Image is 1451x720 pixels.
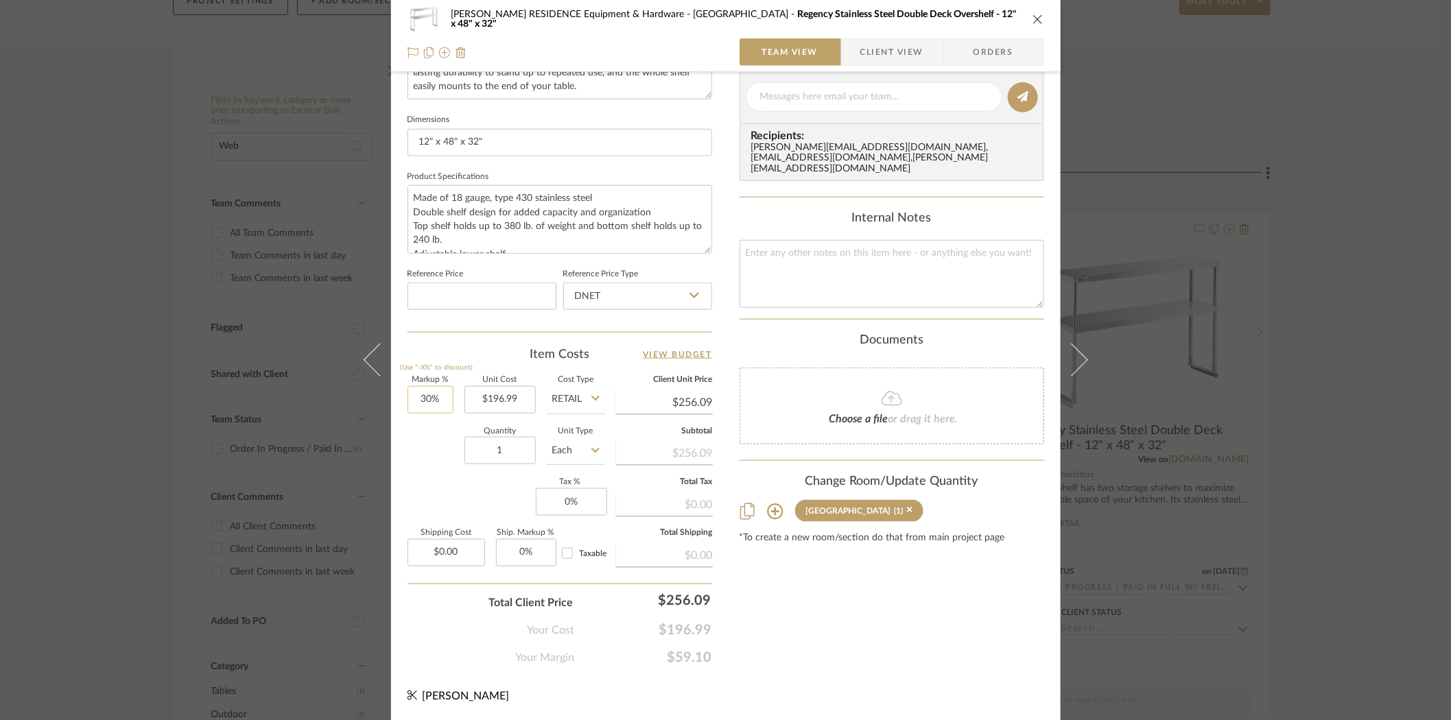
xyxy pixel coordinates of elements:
[643,346,712,363] a: View Budget
[563,271,639,278] label: Reference Price Type
[408,346,712,363] div: Item Costs
[616,491,713,516] div: $0.00
[616,529,713,536] label: Total Shipping
[456,47,467,58] img: Remove from project
[496,529,556,536] label: Ship. Markup %
[616,428,713,435] label: Subtotal
[740,211,1044,226] div: Internal Notes
[616,479,713,485] label: Total Tax
[408,376,453,383] label: Markup %
[408,5,440,33] img: 7d35f767-6666-446c-8e91-6a610409c8a7_48x40.jpg
[528,622,575,638] span: Your Cost
[740,533,1044,544] div: *To create a new room/section do that from main project page
[751,143,1038,176] div: [PERSON_NAME][EMAIL_ADDRESS][DOMAIN_NAME] , [EMAIL_ADDRESS][DOMAIN_NAME] , [PERSON_NAME][EMAIL_AD...
[829,413,888,424] span: Choose a file
[575,649,712,666] span: $59.10
[958,38,1028,66] span: Orders
[895,506,904,516] div: (1)
[806,506,891,516] div: [GEOGRAPHIC_DATA]
[580,549,607,557] span: Taxable
[580,586,718,614] div: $256.09
[740,475,1044,490] div: Change Room/Update Quantity
[408,117,450,123] label: Dimensions
[451,10,1017,29] span: Regency Stainless Steel Double Deck Overshelf - 12" x 48" x 32"
[547,428,605,435] label: Unit Type
[516,649,575,666] span: Your Margin
[536,479,605,485] label: Tax %
[464,428,536,435] label: Quantity
[751,130,1038,142] span: Recipients:
[616,376,713,383] label: Client Unit Price
[464,376,536,383] label: Unit Cost
[408,129,712,156] input: Enter the dimensions of this item
[616,542,713,566] div: $0.00
[1032,13,1044,25] button: close
[408,529,485,536] label: Shipping Cost
[423,691,510,701] span: [PERSON_NAME]
[451,10,694,19] span: [PERSON_NAME] RESIDENCE Equipment & Hardware
[408,271,464,278] label: Reference Price
[547,376,605,383] label: Cost Type
[616,440,713,464] div: $256.09
[762,38,818,66] span: Team View
[888,413,958,424] span: or drag it here.
[575,622,712,638] span: $196.99
[740,333,1044,348] div: Documents
[489,595,574,611] span: Total Client Price
[408,173,489,180] label: Product Specifications
[860,38,923,66] span: Client View
[694,10,798,19] span: [GEOGRAPHIC_DATA]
